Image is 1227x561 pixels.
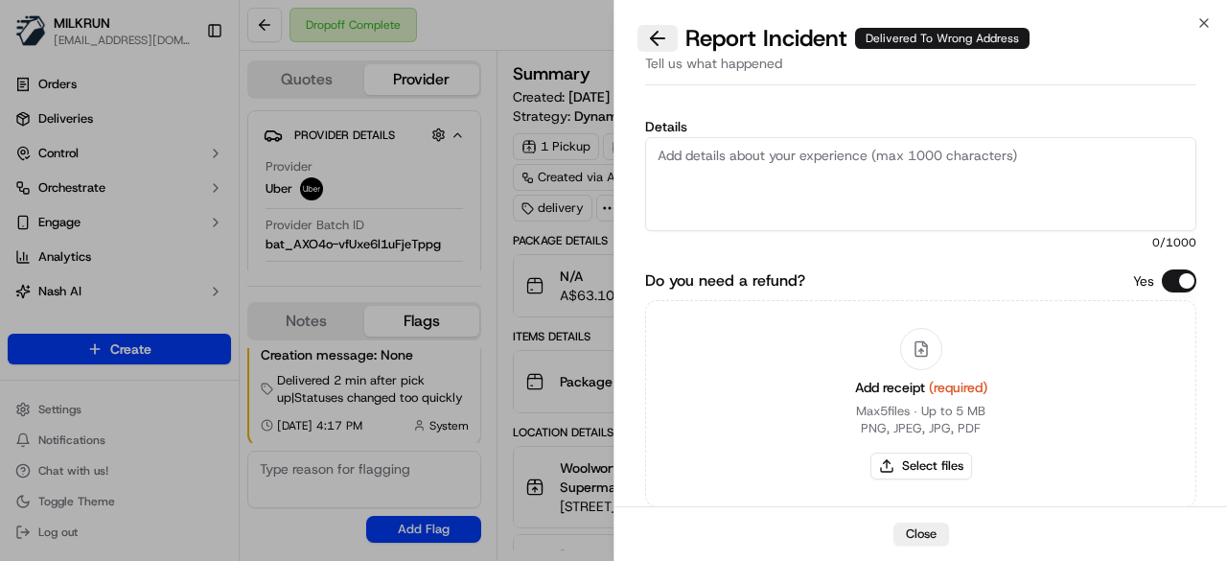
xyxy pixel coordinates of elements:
[870,453,972,479] button: Select files
[855,379,987,396] span: Add receipt
[929,379,987,396] span: (required)
[856,403,985,420] p: Max 5 files ∙ Up to 5 MB
[1133,271,1154,291] p: Yes
[645,120,1196,133] label: Details
[645,269,805,292] label: Do you need a refund?
[861,420,981,437] p: PNG, JPEG, JPG, PDF
[893,523,949,546] button: Close
[855,28,1030,49] div: Delivered To Wrong Address
[645,235,1196,250] span: 0 /1000
[685,23,1030,54] p: Report Incident
[645,54,1196,85] div: Tell us what happened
